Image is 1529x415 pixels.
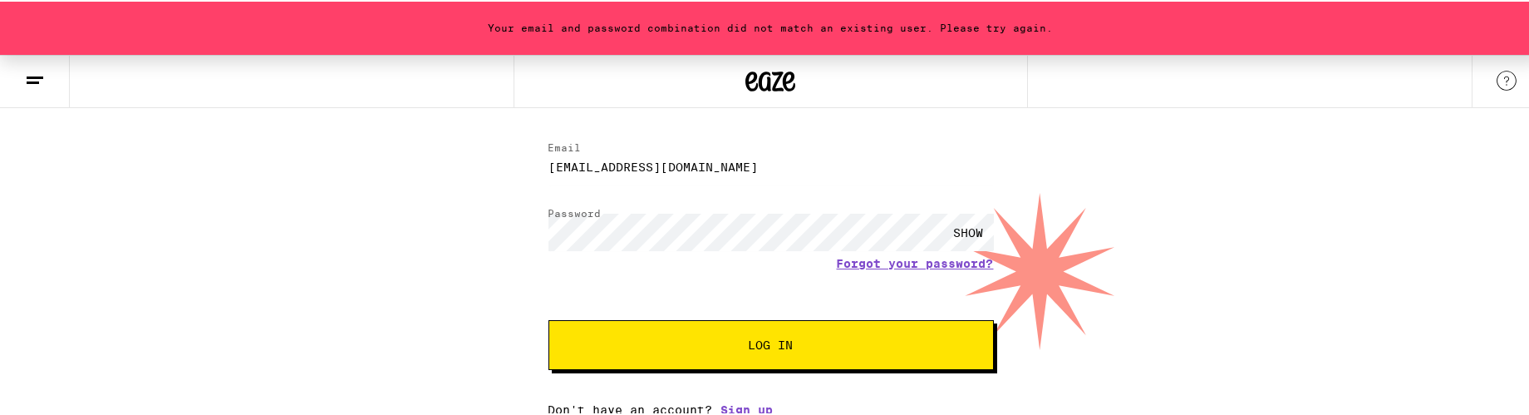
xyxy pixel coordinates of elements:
[837,255,994,269] a: Forgot your password?
[548,146,994,184] input: Email
[10,12,120,25] span: Hi. Need any help?
[944,212,994,249] div: SHOW
[548,141,582,151] label: Email
[548,206,602,217] label: Password
[548,402,994,415] div: Don't have an account?
[721,402,774,415] a: Sign up
[749,338,794,349] span: Log In
[548,319,994,368] button: Log In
